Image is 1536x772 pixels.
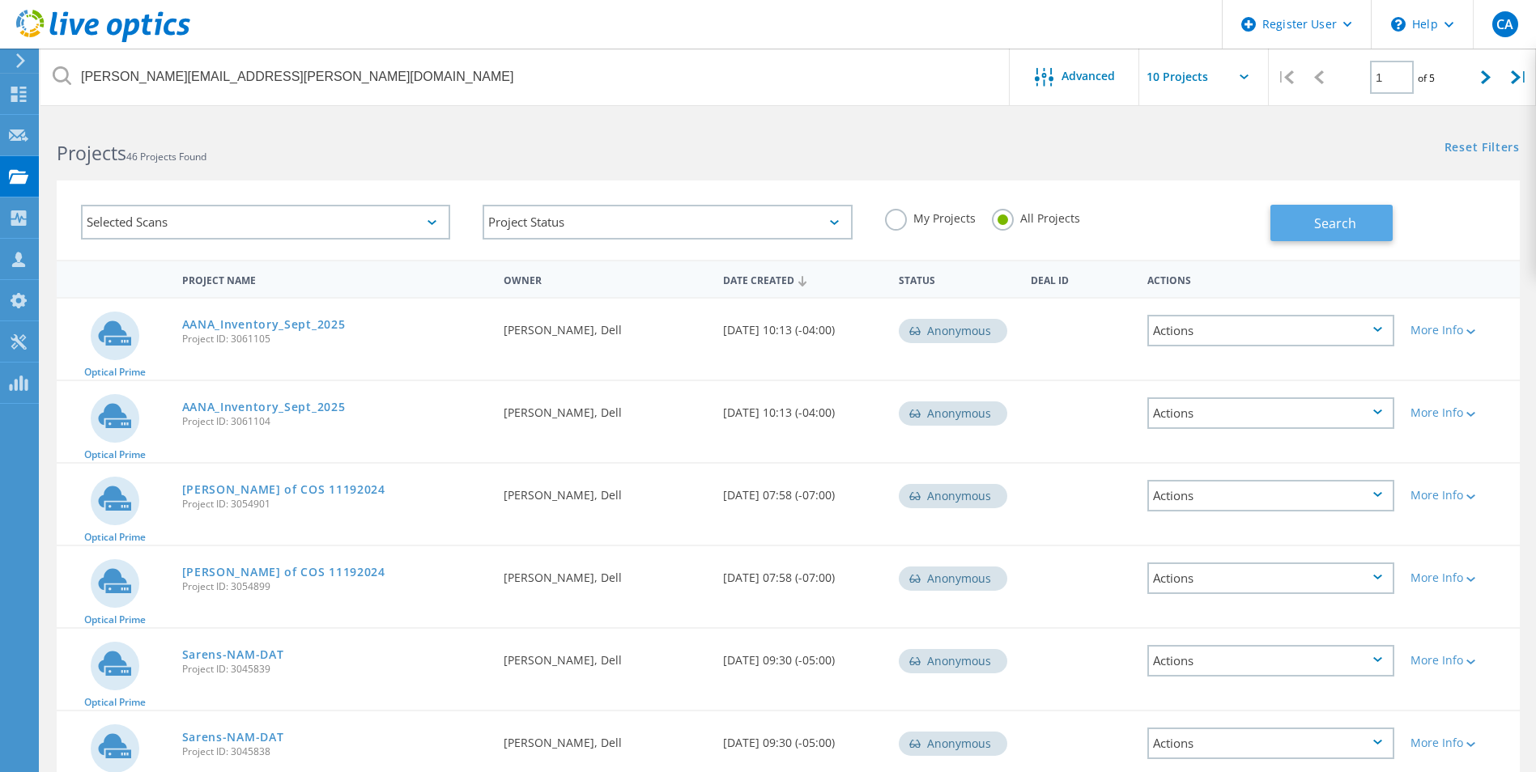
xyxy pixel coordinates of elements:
[182,334,488,344] span: Project ID: 3061105
[1410,324,1512,336] div: More Info
[899,401,1007,426] div: Anonymous
[182,484,385,495] a: [PERSON_NAME] of COS 11192024
[1269,49,1302,106] div: |
[899,319,1007,343] div: Anonymous
[715,381,891,435] div: [DATE] 10:13 (-04:00)
[496,464,715,517] div: [PERSON_NAME], Dell
[182,319,346,330] a: AANA_Inventory_Sept_2025
[182,499,488,509] span: Project ID: 3054901
[899,649,1007,673] div: Anonymous
[1147,645,1394,677] div: Actions
[715,464,891,517] div: [DATE] 07:58 (-07:00)
[899,732,1007,756] div: Anonymous
[1147,480,1394,511] div: Actions
[182,664,488,674] span: Project ID: 3045839
[1270,205,1393,241] button: Search
[1410,737,1512,749] div: More Info
[40,49,1011,105] input: Search projects by name, owner, ID, company, etc
[84,698,146,707] span: Optical Prime
[1418,71,1435,85] span: of 5
[57,140,126,166] b: Projects
[715,546,891,600] div: [DATE] 07:58 (-07:00)
[1147,562,1394,594] div: Actions
[1023,264,1140,294] div: Deal Id
[496,381,715,435] div: [PERSON_NAME], Dell
[182,732,284,743] a: Sarens-NAM-DAT
[1410,572,1512,583] div: More Info
[1496,18,1513,31] span: CA
[1147,315,1394,346] div: Actions
[496,264,715,294] div: Owner
[84,615,146,625] span: Optical Prime
[1503,49,1536,106] div: |
[715,711,891,765] div: [DATE] 09:30 (-05:00)
[1410,490,1512,501] div: More Info
[992,209,1080,224] label: All Projects
[899,566,1007,591] div: Anonymous
[891,264,1023,294] div: Status
[182,566,385,578] a: [PERSON_NAME] of COS 11192024
[1314,214,1356,232] span: Search
[483,205,852,240] div: Project Status
[126,150,206,163] span: 46 Projects Found
[715,299,891,352] div: [DATE] 10:13 (-04:00)
[84,367,146,377] span: Optical Prime
[182,417,488,426] span: Project ID: 3061104
[1062,70,1115,82] span: Advanced
[1139,264,1402,294] div: Actions
[1410,407,1512,418] div: More Info
[182,582,488,592] span: Project ID: 3054899
[1391,17,1406,32] svg: \n
[1147,727,1394,759] div: Actions
[16,34,190,45] a: Live Optics Dashboard
[899,484,1007,508] div: Anonymous
[715,629,891,682] div: [DATE] 09:30 (-05:00)
[496,629,715,682] div: [PERSON_NAME], Dell
[496,546,715,600] div: [PERSON_NAME], Dell
[182,747,488,757] span: Project ID: 3045838
[81,205,450,240] div: Selected Scans
[1445,142,1520,155] a: Reset Filters
[1410,655,1512,666] div: More Info
[182,649,284,660] a: Sarens-NAM-DAT
[496,711,715,765] div: [PERSON_NAME], Dell
[84,532,146,542] span: Optical Prime
[885,209,976,224] label: My Projects
[174,264,496,294] div: Project Name
[182,401,346,413] a: AANA_Inventory_Sept_2025
[715,264,891,295] div: Date Created
[84,450,146,460] span: Optical Prime
[1147,397,1394,429] div: Actions
[496,299,715,352] div: [PERSON_NAME], Dell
